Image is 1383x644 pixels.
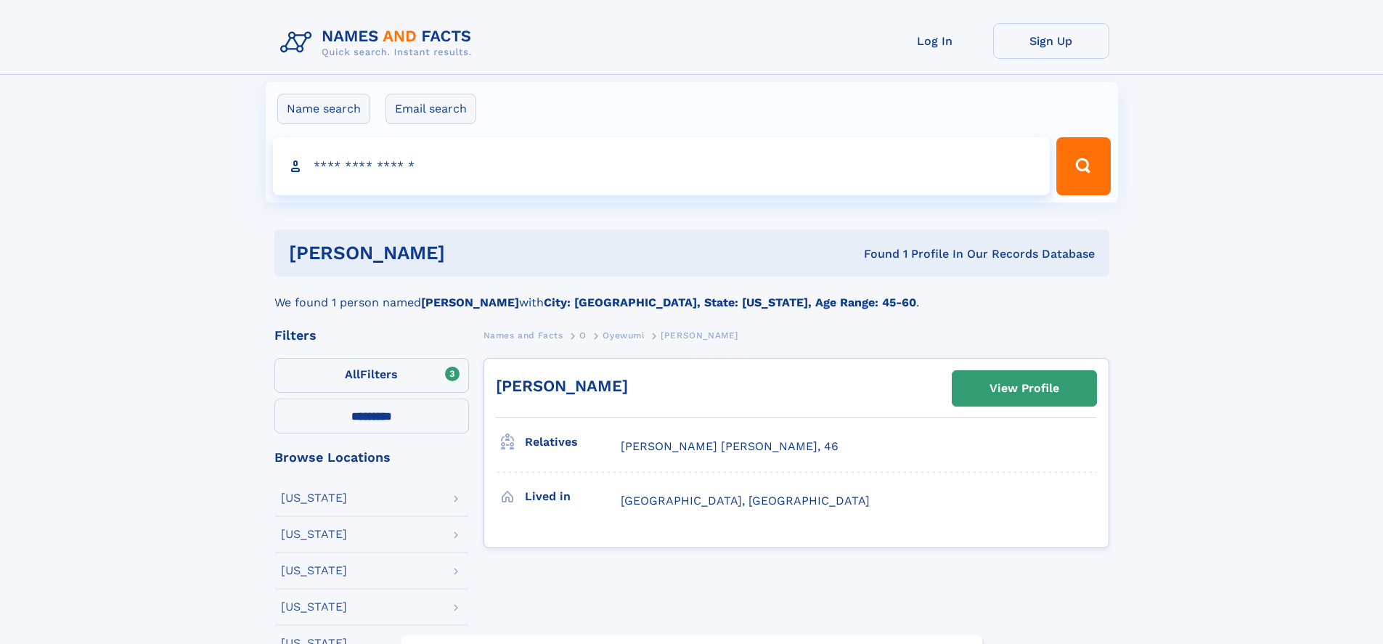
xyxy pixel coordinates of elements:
[281,529,347,540] div: [US_STATE]
[993,23,1109,59] a: Sign Up
[603,326,644,344] a: Oyewumi
[525,430,621,455] h3: Relatives
[661,330,738,341] span: [PERSON_NAME]
[654,246,1095,262] div: Found 1 Profile In Our Records Database
[289,244,655,262] h1: [PERSON_NAME]
[277,94,370,124] label: Name search
[385,94,476,124] label: Email search
[274,358,469,393] label: Filters
[621,494,870,508] span: [GEOGRAPHIC_DATA], [GEOGRAPHIC_DATA]
[603,330,644,341] span: Oyewumi
[281,565,347,576] div: [US_STATE]
[484,326,563,344] a: Names and Facts
[579,330,587,341] span: O
[579,326,587,344] a: O
[421,295,519,309] b: [PERSON_NAME]
[990,372,1059,405] div: View Profile
[273,137,1050,195] input: search input
[274,23,484,62] img: Logo Names and Facts
[1056,137,1110,195] button: Search Button
[496,377,628,395] a: [PERSON_NAME]
[274,277,1109,311] div: We found 1 person named with .
[877,23,993,59] a: Log In
[544,295,916,309] b: City: [GEOGRAPHIC_DATA], State: [US_STATE], Age Range: 45-60
[345,367,360,381] span: All
[281,601,347,613] div: [US_STATE]
[281,492,347,504] div: [US_STATE]
[274,329,469,342] div: Filters
[952,371,1096,406] a: View Profile
[274,451,469,464] div: Browse Locations
[525,484,621,509] h3: Lived in
[621,439,839,455] a: [PERSON_NAME] [PERSON_NAME], 46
